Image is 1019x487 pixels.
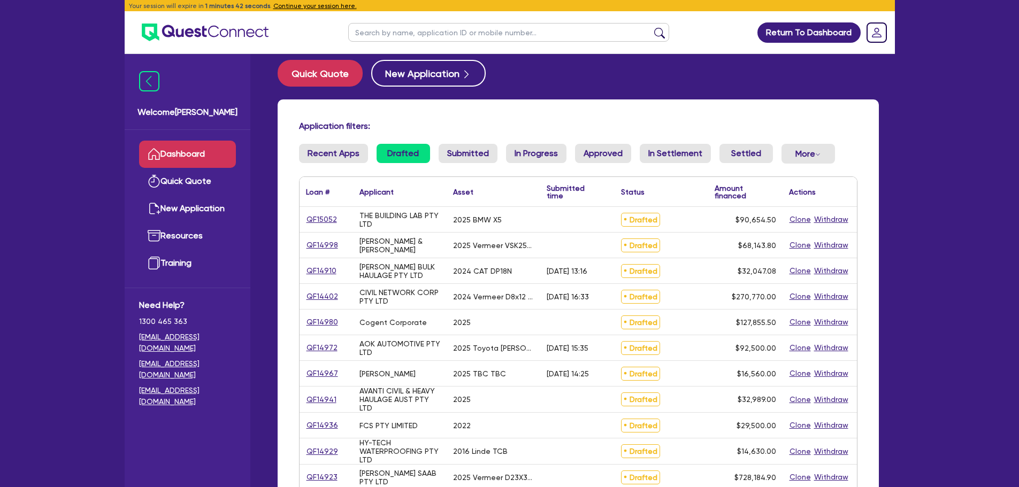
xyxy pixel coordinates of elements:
[621,392,660,406] span: Drafted
[621,213,660,227] span: Drafted
[863,19,891,47] a: Dropdown toggle
[139,385,236,407] a: [EMAIL_ADDRESS][DOMAIN_NAME]
[621,290,660,304] span: Drafted
[359,318,427,327] div: Cogent Corporate
[814,393,849,406] button: Withdraw
[814,445,849,458] button: Withdraw
[306,471,338,483] a: QF14923
[306,367,339,380] a: QF14967
[621,188,645,196] div: Status
[621,470,660,484] span: Drafted
[306,290,339,303] a: QF14402
[306,239,339,251] a: QF14998
[453,292,534,301] div: 2024 Vermeer D8x12 HDD
[547,369,589,378] div: [DATE] 14:25
[139,358,236,381] a: [EMAIL_ADDRESS][DOMAIN_NAME]
[359,288,440,305] div: CIVIL NETWORK CORP PTY LTD
[737,421,776,430] span: $29,500.00
[453,369,506,378] div: 2025 TBC TBC
[757,22,861,43] a: Return To Dashboard
[621,315,660,329] span: Drafted
[814,367,849,380] button: Withdraw
[814,290,849,303] button: Withdraw
[371,60,486,87] button: New Application
[506,144,566,163] a: In Progress
[299,144,368,163] a: Recent Apps
[737,447,776,455] span: $14,630.00
[789,188,816,196] div: Actions
[814,239,849,251] button: Withdraw
[737,369,776,378] span: $16,560.00
[139,250,236,277] a: Training
[453,188,473,196] div: Asset
[142,24,269,41] img: quest-connect-logo-blue
[789,367,811,380] button: Clone
[139,299,236,312] span: Need Help?
[814,342,849,354] button: Withdraw
[789,471,811,483] button: Clone
[782,144,835,164] button: Dropdown toggle
[306,342,338,354] a: QF14972
[273,1,357,11] button: Continue your session here.
[453,473,534,482] div: 2025 Vermeer D23X30DRS3
[715,184,776,199] div: Amount financed
[738,395,776,404] span: $32,989.00
[732,292,776,301] span: $270,770.00
[148,257,160,269] img: training
[453,215,502,224] div: 2025 BMW X5
[814,213,849,226] button: Withdraw
[139,331,236,354] a: [EMAIL_ADDRESS][DOMAIN_NAME]
[278,60,363,87] button: Quick Quote
[575,144,631,163] a: Approved
[735,215,776,224] span: $90,654.50
[148,202,160,215] img: new-application
[348,23,669,42] input: Search by name, application ID or mobile number...
[789,239,811,251] button: Clone
[814,316,849,328] button: Withdraw
[306,316,339,328] a: QF14980
[814,419,849,431] button: Withdraw
[377,144,430,163] a: Drafted
[359,262,440,280] div: [PERSON_NAME] BULK HAULAGE PTY LTD
[148,175,160,188] img: quick-quote
[453,267,512,275] div: 2024 CAT DP18N
[359,469,440,486] div: [PERSON_NAME] SAAB PTY LTD
[306,419,339,431] a: QF14936
[139,222,236,250] a: Resources
[306,393,337,406] a: QF14941
[814,265,849,277] button: Withdraw
[148,229,160,242] img: resources
[205,2,270,10] span: 1 minutes 42 seconds
[789,265,811,277] button: Clone
[789,342,811,354] button: Clone
[453,344,534,352] div: 2025 Toyota [PERSON_NAME]
[359,339,440,357] div: AOK AUTOMOTIVE PTY LTD
[306,213,338,226] a: QF15052
[453,318,471,327] div: 2025
[306,188,330,196] div: Loan #
[453,395,471,404] div: 2025
[439,144,497,163] a: Submitted
[359,188,394,196] div: Applicant
[814,471,849,483] button: Withdraw
[139,71,159,91] img: icon-menu-close
[359,369,416,378] div: [PERSON_NAME]
[359,211,440,228] div: THE BUILDING LAB PTY LTD
[299,121,857,131] h4: Application filters:
[359,438,440,464] div: HY-TECH WATERPROOFING PTY LTD
[547,267,587,275] div: [DATE] 13:16
[306,265,337,277] a: QF14910
[453,447,508,455] div: 2016 Linde TCB
[621,419,660,432] span: Drafted
[719,144,773,163] a: Settled
[735,344,776,352] span: $92,500.00
[306,445,339,458] a: QF14929
[139,195,236,222] a: New Application
[789,445,811,458] button: Clone
[359,421,418,430] div: FCS PTY LIMITED
[621,444,660,458] span: Drafted
[547,184,599,199] div: Submitted time
[139,316,236,327] span: 1300 465 363
[789,393,811,406] button: Clone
